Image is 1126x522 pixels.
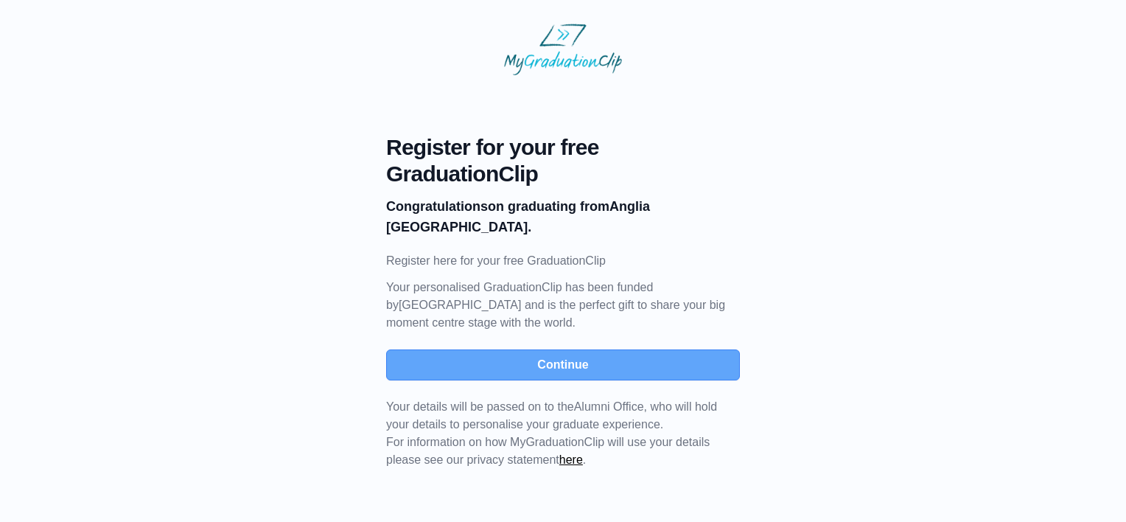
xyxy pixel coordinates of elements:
span: Alumni Office [574,400,644,413]
p: on graduating from Anglia [GEOGRAPHIC_DATA]. [386,196,740,237]
span: For information on how MyGraduationClip will use your details please see our privacy statement . [386,400,717,466]
a: here [559,453,583,466]
button: Continue [386,349,740,380]
span: Your details will be passed on to the , who will hold your details to personalise your graduate e... [386,400,717,431]
p: Register here for your free GraduationClip [386,252,740,270]
span: Register for your free [386,134,740,161]
p: Your personalised GraduationClip has been funded by [GEOGRAPHIC_DATA] and is the perfect gift to ... [386,279,740,332]
span: GraduationClip [386,161,740,187]
img: MyGraduationClip [504,24,622,75]
b: Congratulations [386,199,488,214]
